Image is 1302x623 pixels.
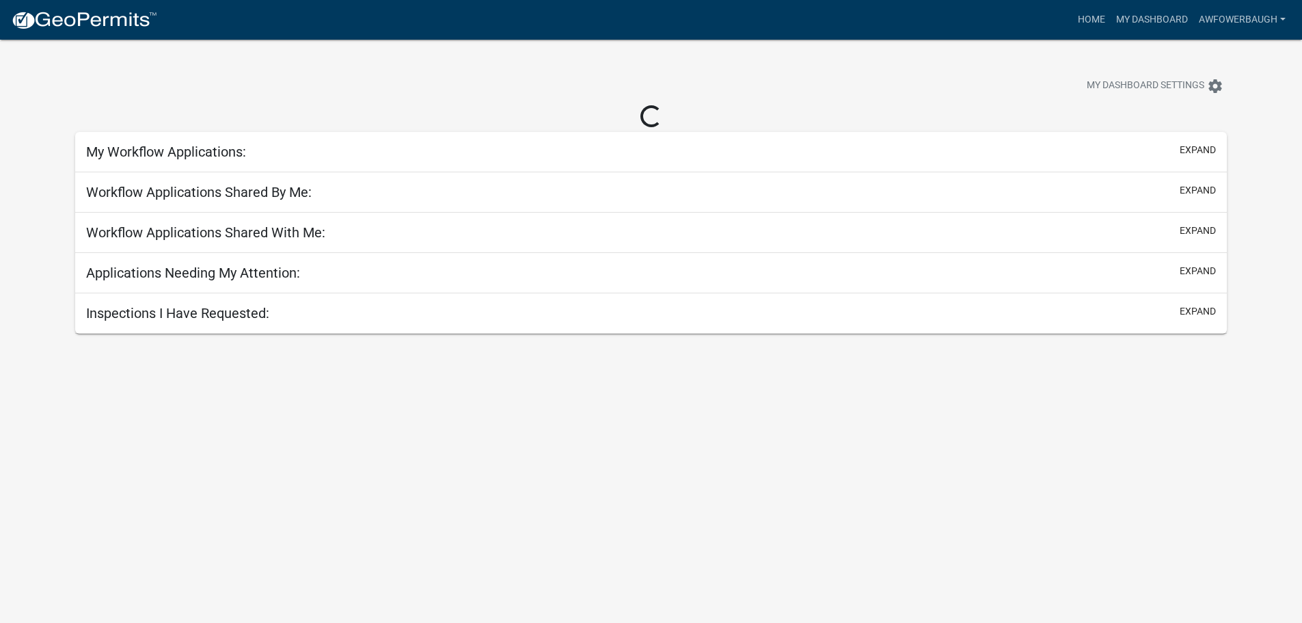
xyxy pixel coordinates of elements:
[86,305,269,321] h5: Inspections I Have Requested:
[86,265,300,281] h5: Applications Needing My Attention:
[1111,7,1193,33] a: My Dashboard
[1207,78,1223,94] i: settings
[1076,72,1234,99] button: My Dashboard Settingssettings
[1180,224,1216,238] button: expand
[1180,143,1216,157] button: expand
[1180,183,1216,198] button: expand
[1193,7,1291,33] a: AWFowerbaugh
[86,224,325,241] h5: Workflow Applications Shared With Me:
[1072,7,1111,33] a: Home
[1087,78,1204,94] span: My Dashboard Settings
[86,184,312,200] h5: Workflow Applications Shared By Me:
[86,144,246,160] h5: My Workflow Applications:
[1180,264,1216,278] button: expand
[1180,304,1216,319] button: expand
